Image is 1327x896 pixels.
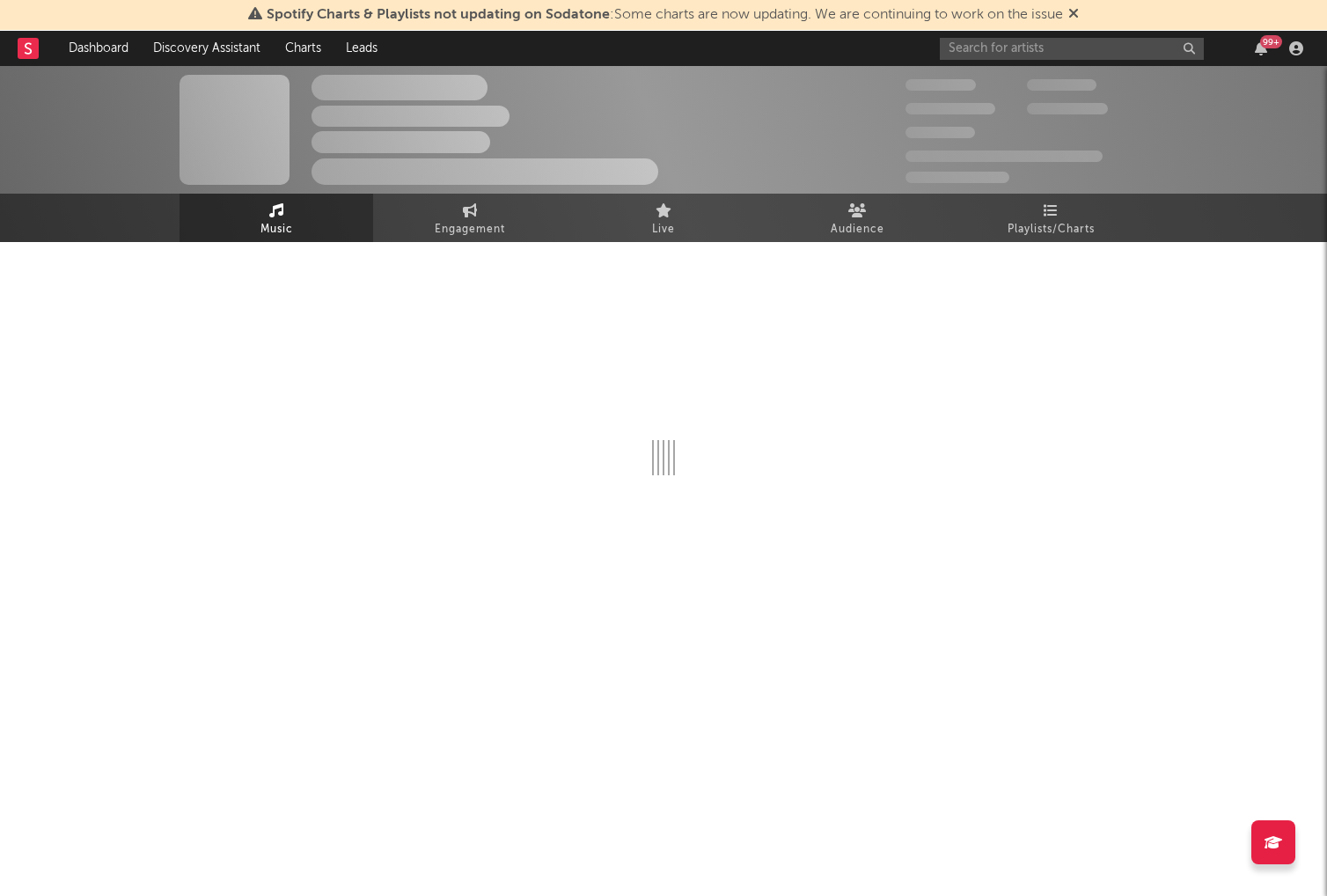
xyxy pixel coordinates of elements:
[652,219,675,240] span: Live
[905,172,1009,183] span: Jump Score: 85.0
[954,194,1147,242] a: Playlists/Charts
[1008,219,1095,240] span: Playlists/Charts
[831,219,884,240] span: Audience
[260,219,293,240] span: Music
[1027,103,1108,114] span: 1,000,000
[267,8,1063,22] span: : Some charts are now updating. We are continuing to work on the issue
[267,8,610,22] span: Spotify Charts & Playlists not updating on Sodatone
[905,79,976,91] span: 300,000
[56,31,141,66] a: Dashboard
[141,31,273,66] a: Discovery Assistant
[180,194,373,242] a: Music
[940,38,1204,60] input: Search for artists
[905,151,1103,162] span: 50,000,000 Monthly Listeners
[1027,79,1096,91] span: 100,000
[760,194,954,242] a: Audience
[273,31,334,66] a: Charts
[567,194,760,242] a: Live
[905,103,995,114] span: 50,000,000
[1068,8,1079,22] span: Dismiss
[905,127,975,138] span: 100,000
[435,219,505,240] span: Engagement
[1255,41,1267,55] button: 99+
[1260,35,1282,48] div: 99 +
[334,31,390,66] a: Leads
[373,194,567,242] a: Engagement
